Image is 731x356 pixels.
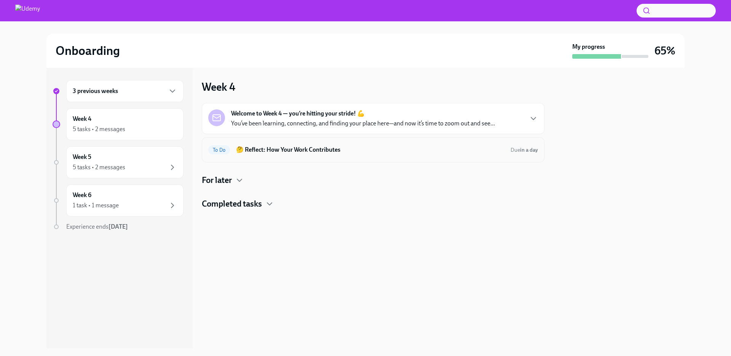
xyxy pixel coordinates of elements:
h6: 3 previous weeks [73,87,118,95]
p: You’ve been learning, connecting, and finding your place here—and now it’s time to zoom out and s... [231,119,495,128]
div: 3 previous weeks [66,80,184,102]
a: Week 61 task • 1 message [53,184,184,216]
div: Completed tasks [202,198,544,210]
div: 5 tasks • 2 messages [73,125,125,133]
h6: Week 5 [73,153,91,161]
h4: Completed tasks [202,198,262,210]
span: Experience ends [66,223,128,230]
strong: Welcome to Week 4 — you’re hitting your stride! 💪 [231,109,365,118]
strong: [DATE] [109,223,128,230]
h2: Onboarding [56,43,120,58]
h3: 65% [654,44,675,58]
h6: Week 4 [73,115,91,123]
strong: My progress [572,43,605,51]
strong: in a day [520,147,538,153]
img: Udemy [15,5,40,17]
span: Due [511,147,538,153]
a: Week 45 tasks • 2 messages [53,108,184,140]
div: 1 task • 1 message [73,201,119,210]
a: Week 55 tasks • 2 messages [53,146,184,178]
div: 5 tasks • 2 messages [73,163,125,172]
div: For later [202,175,544,186]
a: To Do🤔 Reflect: How Your Work ContributesDuein a day [208,144,538,156]
span: August 31st, 2025 01:00 [511,146,538,154]
h3: Week 4 [202,80,235,94]
h6: 🤔 Reflect: How Your Work Contributes [236,146,504,154]
h6: Week 6 [73,191,91,199]
span: To Do [208,147,230,153]
h4: For later [202,175,232,186]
